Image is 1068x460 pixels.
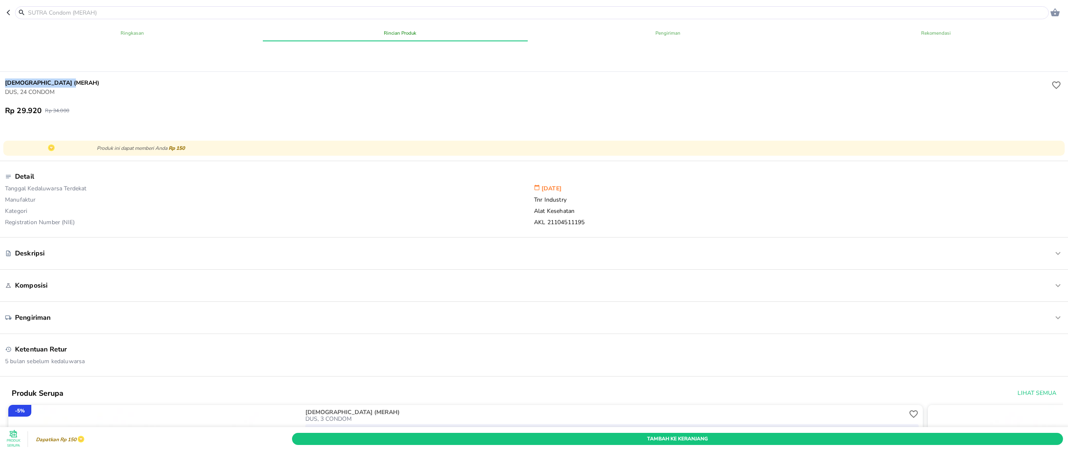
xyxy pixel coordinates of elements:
input: SUTRA Condom (MERAH) [27,8,1047,17]
span: Rekomendasi [807,29,1065,37]
p: Kategori [5,207,534,218]
p: Pengiriman [15,313,51,322]
p: Registration Number (NIE) [5,218,534,226]
span: Ringkasan [3,29,261,37]
p: 5 bulan sebelum kedaluwarsa [5,354,1063,365]
span: Lihat Semua [1018,388,1056,399]
span: indicator [263,40,527,41]
div: Deskripsi [5,244,1063,263]
p: Tnr Industry [534,196,1063,207]
p: Komposisi [15,281,48,290]
span: Diskon hingga 17% [309,426,916,435]
button: Diskon hingga 17% [305,424,919,436]
p: [DEMOGRAPHIC_DATA] (MERAH) [305,409,906,416]
span: Rp 150 [169,145,185,152]
button: Produk Serupa [5,431,22,447]
p: Rp 29.920 [5,106,42,116]
div: Pengiriman [5,308,1063,327]
p: Ketentuan Retur [15,345,67,354]
div: DetailTanggal Kedaluwarsa Terdekat[DATE]ManufakturTnr IndustryKategoriAlat KesehatanRegistration ... [5,168,1063,230]
h6: [DEMOGRAPHIC_DATA] (MERAH) [5,78,1050,88]
div: Komposisi [5,276,1063,295]
p: Manufaktur [5,196,534,207]
p: Produk Serupa [5,438,22,448]
p: Deskripsi [15,249,45,258]
div: Ketentuan Retur5 bulan sebelum kedaluwarsa [5,341,1063,369]
p: Detail [15,172,34,181]
button: Tambah Ke Keranjang [292,433,1063,445]
p: - 5 % [15,407,25,415]
span: Pengiriman [539,29,797,37]
p: Produk ini dapat memberi Anda [97,144,1059,152]
p: Alat Kesehatan [534,207,1063,218]
p: Rp 34.000 [45,107,69,114]
button: Lihat Semua [1014,386,1058,401]
span: Tambah Ke Keranjang [298,435,1057,443]
span: Rincian Produk [271,29,529,37]
p: Tanggal Kedaluwarsa Terdekat [5,185,534,196]
p: Dapatkan Rp 150 [34,437,76,442]
p: DUS, 3 CONDOM [305,416,907,422]
p: [DATE] [534,185,1063,196]
p: DUS, 24 CONDOM [5,88,1050,96]
p: AKL 21104511195 [534,218,1063,226]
